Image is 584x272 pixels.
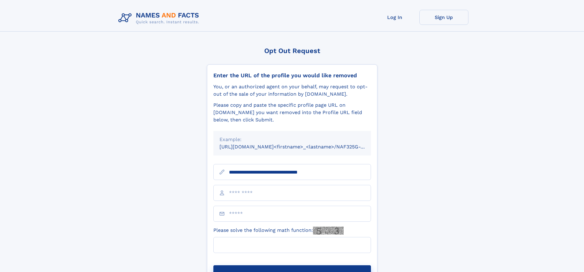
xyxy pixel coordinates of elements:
label: Please solve the following math function: [213,227,344,235]
div: Enter the URL of the profile you would like removed [213,72,371,79]
div: Opt Out Request [207,47,377,55]
img: Logo Names and Facts [116,10,204,26]
a: Log In [370,10,419,25]
small: [URL][DOMAIN_NAME]<firstname>_<lastname>/NAF325G-xxxxxxxx [219,144,383,150]
div: Example: [219,136,365,143]
a: Sign Up [419,10,468,25]
div: You, or an authorized agent on your behalf, may request to opt-out of the sale of your informatio... [213,83,371,98]
div: Please copy and paste the specific profile page URL on [DOMAIN_NAME] you want removed into the Pr... [213,102,371,124]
